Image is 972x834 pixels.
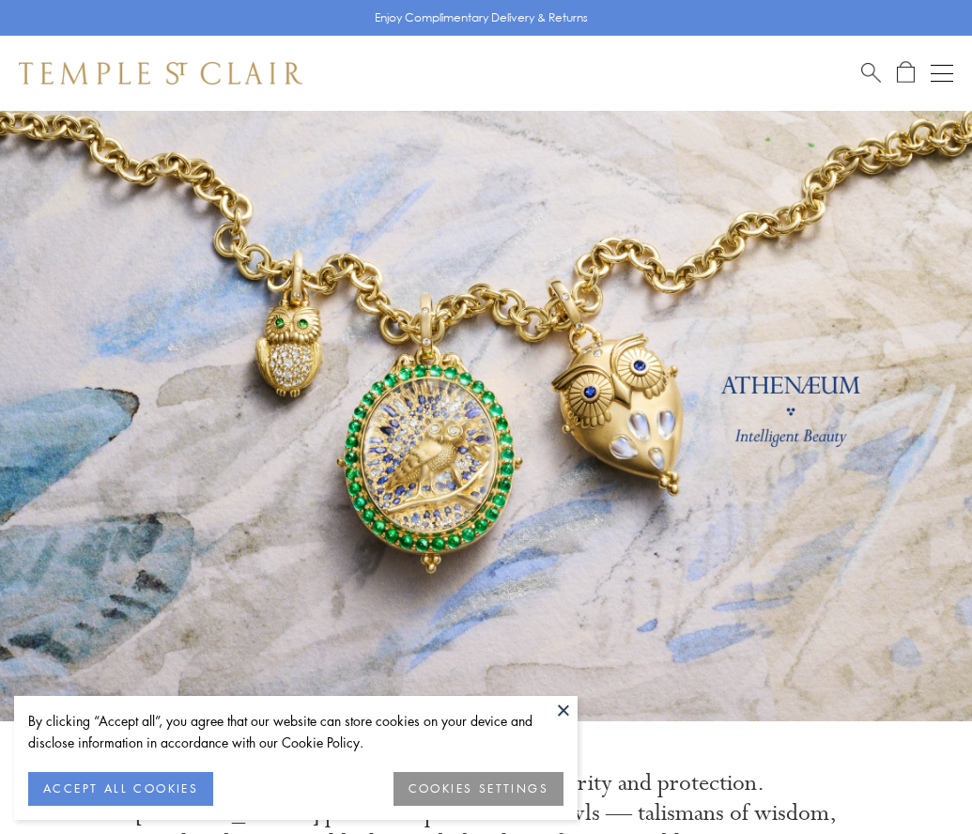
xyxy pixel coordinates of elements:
[393,772,563,806] button: COOKIES SETTINGS
[375,8,588,27] p: Enjoy Complimentary Delivery & Returns
[19,62,302,85] img: Temple St. Clair
[931,62,953,85] button: Open navigation
[861,61,881,85] a: Search
[28,772,213,806] button: ACCEPT ALL COOKIES
[897,61,915,85] a: Open Shopping Bag
[28,710,563,753] div: By clicking “Accept all”, you agree that our website can store cookies on your device and disclos...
